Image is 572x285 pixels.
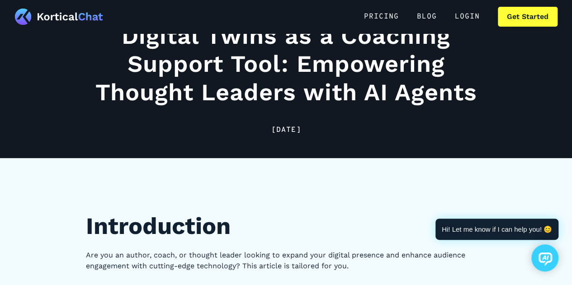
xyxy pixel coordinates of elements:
a: Login [446,7,489,27]
a: Get Started [498,7,558,27]
h1: Digital Twins as a Coaching Support Tool: Empowering Thought Leaders with AI Agents [86,22,487,107]
a: Pricing [355,7,408,27]
a: Blog [408,7,446,27]
div: [DATE] [86,125,487,135]
p: Are you an author, coach, or thought leader looking to expand your digital presence and enhance a... [86,250,487,271]
h1: Introduction [86,212,487,240]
